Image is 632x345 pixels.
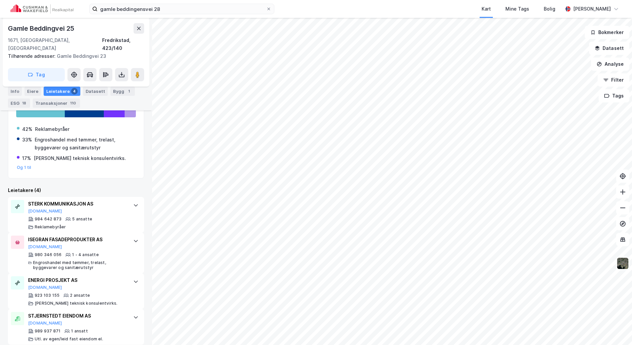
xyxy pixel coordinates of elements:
div: ENERGI PROSJEKT AS [28,276,127,284]
div: Info [8,87,22,96]
input: Søk på adresse, matrikkel, gårdeiere, leietakere eller personer [98,4,266,14]
button: Tags [599,89,629,102]
div: STERK KOMMUNIKASJON AS [28,200,127,208]
div: 4 [71,88,78,95]
button: [DOMAIN_NAME] [28,321,62,326]
div: 1671, [GEOGRAPHIC_DATA], [GEOGRAPHIC_DATA] [8,36,102,52]
div: Engroshandel med tømmer, trelast, byggevarer og sanitærutstyr [33,260,127,271]
button: [DOMAIN_NAME] [28,244,62,249]
div: [PERSON_NAME] teknisk konsulentvirks. [35,301,117,306]
div: 17% [22,154,31,162]
img: 9k= [616,257,629,270]
img: cushman-wakefield-realkapital-logo.202ea83816669bd177139c58696a8fa1.svg [11,4,73,14]
div: 110 [69,100,77,106]
div: Eiere [24,87,41,96]
div: Gamle Beddingvei 25 [8,23,76,34]
button: [DOMAIN_NAME] [28,209,62,214]
div: Bolig [544,5,555,13]
button: [DOMAIN_NAME] [28,285,62,290]
button: Analyse [591,57,629,71]
span: Tilhørende adresser: [8,53,57,59]
div: Reklamebyråer [35,125,69,133]
div: Bygg [110,87,135,96]
div: Kontrollprogram for chat [599,313,632,345]
div: 984 642 873 [35,216,61,222]
iframe: Chat Widget [599,313,632,345]
div: Gamle Beddingvei 23 [8,52,139,60]
div: 42% [22,125,32,133]
div: STJERNSTEDT EIENDOM AS [28,312,127,320]
div: ESG [8,98,30,108]
div: Transaksjoner [33,98,80,108]
button: Filter [598,73,629,87]
div: 1 - 4 ansatte [72,252,99,257]
div: Fredrikstad, 423/140 [102,36,144,52]
div: 5 ansatte [72,216,92,222]
div: [PERSON_NAME] teknisk konsulentvirks. [34,154,126,162]
div: Utl. av egen/leid fast eiendom el. [35,336,103,342]
div: ISEGRAN FASADEPRODUKTER AS [28,236,127,244]
div: [PERSON_NAME] [573,5,611,13]
div: Leietakere (4) [8,186,144,194]
div: 1 [126,88,132,95]
button: Bokmerker [585,26,629,39]
div: 2 ansatte [70,293,90,298]
div: 980 346 056 [35,252,61,257]
button: Tag [8,68,65,81]
div: Mine Tags [505,5,529,13]
div: 33% [22,136,32,144]
button: Og 1 til [17,165,31,170]
div: Datasett [83,87,108,96]
div: 923 103 155 [35,293,59,298]
div: Leietakere [44,87,80,96]
div: 1 ansatt [71,328,88,334]
div: Engroshandel med tømmer, trelast, byggevarer og sanitærutstyr [35,136,135,152]
button: Datasett [589,42,629,55]
div: 989 937 871 [35,328,60,334]
div: 18 [21,100,27,106]
div: Kart [482,5,491,13]
div: Reklamebyråer [35,224,66,230]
